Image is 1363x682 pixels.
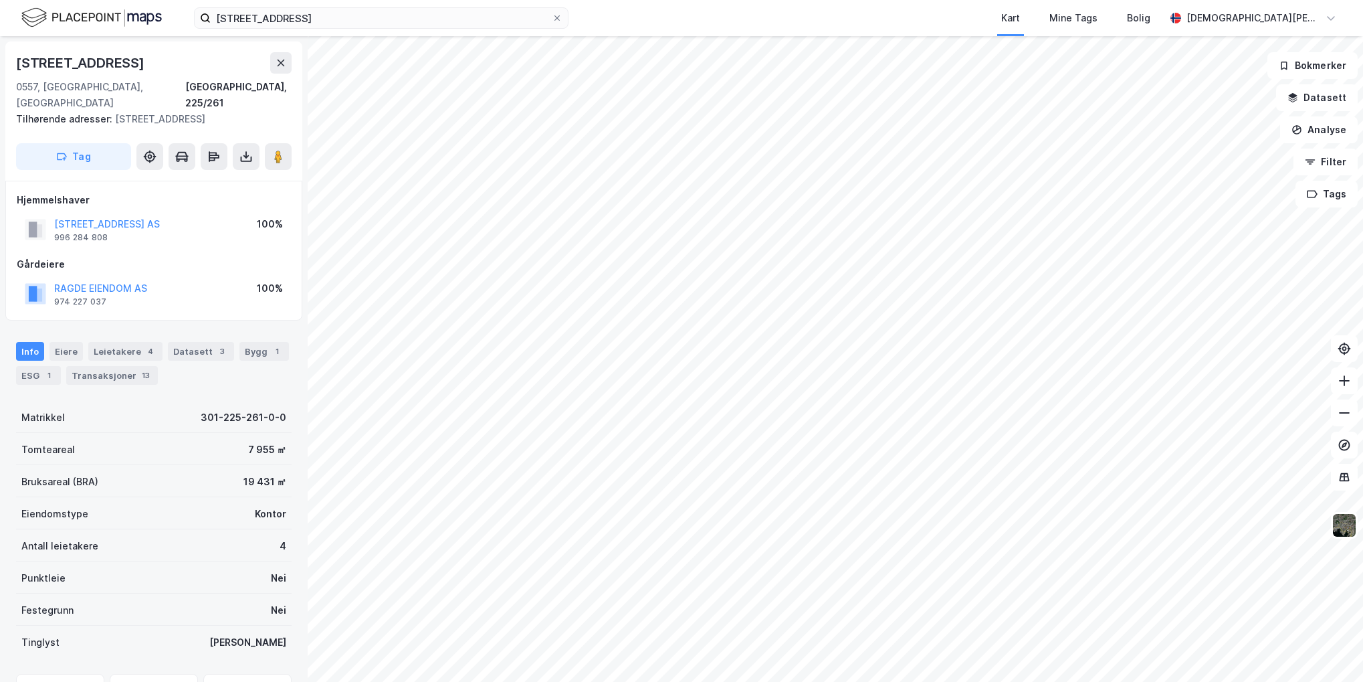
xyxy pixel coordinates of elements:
div: [STREET_ADDRESS] [16,52,147,74]
button: Bokmerker [1267,52,1358,79]
div: Leietakere [88,342,163,361]
div: Antall leietakere [21,538,98,554]
div: 996 284 808 [54,232,108,243]
span: Tilhørende adresser: [16,113,115,124]
div: 1 [42,369,56,382]
div: Datasett [168,342,234,361]
div: 1 [270,345,284,358]
div: 4 [144,345,157,358]
div: Info [16,342,44,361]
button: Tag [16,143,131,170]
div: 974 227 037 [54,296,106,307]
div: Eiendomstype [21,506,88,522]
button: Filter [1293,149,1358,175]
div: 3 [215,345,229,358]
img: logo.f888ab2527a4732fd821a326f86c7f29.svg [21,6,162,29]
div: [STREET_ADDRESS] [16,111,281,127]
div: Kontor [255,506,286,522]
div: Nei [271,570,286,586]
div: Gårdeiere [17,256,291,272]
div: Kart [1001,10,1020,26]
div: 4 [280,538,286,554]
div: [DEMOGRAPHIC_DATA][PERSON_NAME] [1186,10,1320,26]
div: 13 [139,369,152,382]
div: Tinglyst [21,634,60,651]
div: 7 955 ㎡ [248,442,286,458]
button: Analyse [1280,116,1358,143]
div: Mine Tags [1049,10,1097,26]
input: Søk på adresse, matrikkel, gårdeiere, leietakere eller personer [211,8,552,28]
div: ESG [16,366,61,385]
div: 100% [257,280,283,296]
div: Nei [271,602,286,618]
div: Transaksjoner [66,366,158,385]
div: [PERSON_NAME] [209,634,286,651]
button: Datasett [1276,84,1358,111]
div: Eiere [49,342,83,361]
img: 9k= [1332,513,1357,538]
div: Hjemmelshaver [17,192,291,208]
div: 301-225-261-0-0 [201,410,286,426]
div: Bruksareal (BRA) [21,474,98,490]
div: 0557, [GEOGRAPHIC_DATA], [GEOGRAPHIC_DATA] [16,79,185,111]
div: [GEOGRAPHIC_DATA], 225/261 [185,79,292,111]
div: Punktleie [21,570,66,586]
iframe: Chat Widget [1296,618,1363,682]
div: Bygg [239,342,289,361]
div: Tomteareal [21,442,75,458]
div: Matrikkel [21,410,65,426]
div: 19 431 ㎡ [243,474,286,490]
div: Festegrunn [21,602,74,618]
button: Tags [1295,181,1358,207]
div: 100% [257,216,283,232]
div: Bolig [1127,10,1150,26]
